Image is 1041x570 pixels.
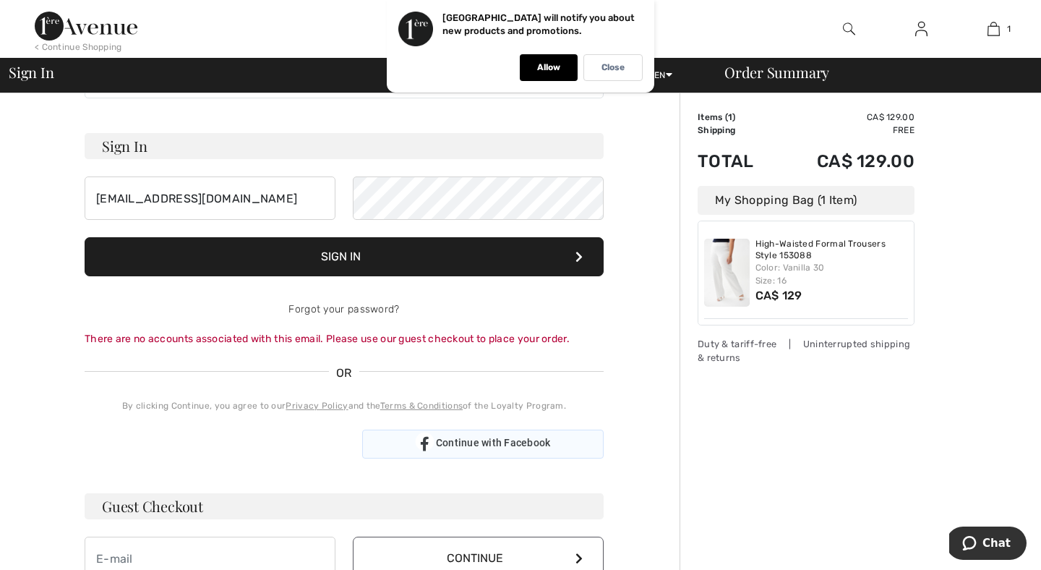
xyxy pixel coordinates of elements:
[85,331,604,346] div: There are no accounts associated with this email. Please use our guest checkout to place your order.
[698,137,776,186] td: Total
[537,62,560,73] p: Allow
[755,261,909,287] div: Color: Vanilla 30 Size: 16
[776,137,914,186] td: CA$ 129.00
[698,337,914,365] div: Duty & tariff-free | Uninterrupted shipping & returns
[904,20,939,38] a: Sign In
[755,289,802,302] span: CA$ 129
[915,20,928,38] img: My Info
[380,401,463,411] a: Terms & Conditions
[988,20,1000,38] img: My Bag
[698,111,776,124] td: Items ( )
[85,237,604,276] button: Sign In
[698,124,776,137] td: Shipping
[698,186,914,215] div: My Shopping Bag (1 Item)
[288,303,399,315] a: Forgot your password?
[707,65,1032,80] div: Order Summary
[35,12,137,41] img: 1ère Avenue
[958,20,1029,38] a: 1
[77,428,358,460] iframe: Sign in with Google Button
[286,401,348,411] a: Privacy Policy
[755,239,909,261] a: High-Waisted Formal Trousers Style 153088
[329,365,359,382] span: OR
[776,111,914,124] td: CA$ 129.00
[728,112,732,122] span: 1
[9,65,53,80] span: Sign In
[442,12,635,36] p: [GEOGRAPHIC_DATA] will notify you about new products and promotions.
[85,493,604,519] h3: Guest Checkout
[654,70,672,80] span: EN
[362,430,604,459] a: Continue with Facebook
[601,62,625,73] p: Close
[85,428,351,460] div: Sign in with Google. Opens in new tab
[776,124,914,137] td: Free
[35,41,122,54] div: < Continue Shopping
[949,527,1027,563] iframe: Opens a widget where you can chat to one of our agents
[85,133,604,159] h3: Sign In
[85,399,604,412] div: By clicking Continue, you agree to our and the of the Loyalty Program.
[704,239,750,307] img: High-Waisted Formal Trousers Style 153088
[843,20,855,38] img: search the website
[85,176,335,220] input: E-mail
[436,437,551,448] span: Continue with Facebook
[1007,22,1011,35] span: 1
